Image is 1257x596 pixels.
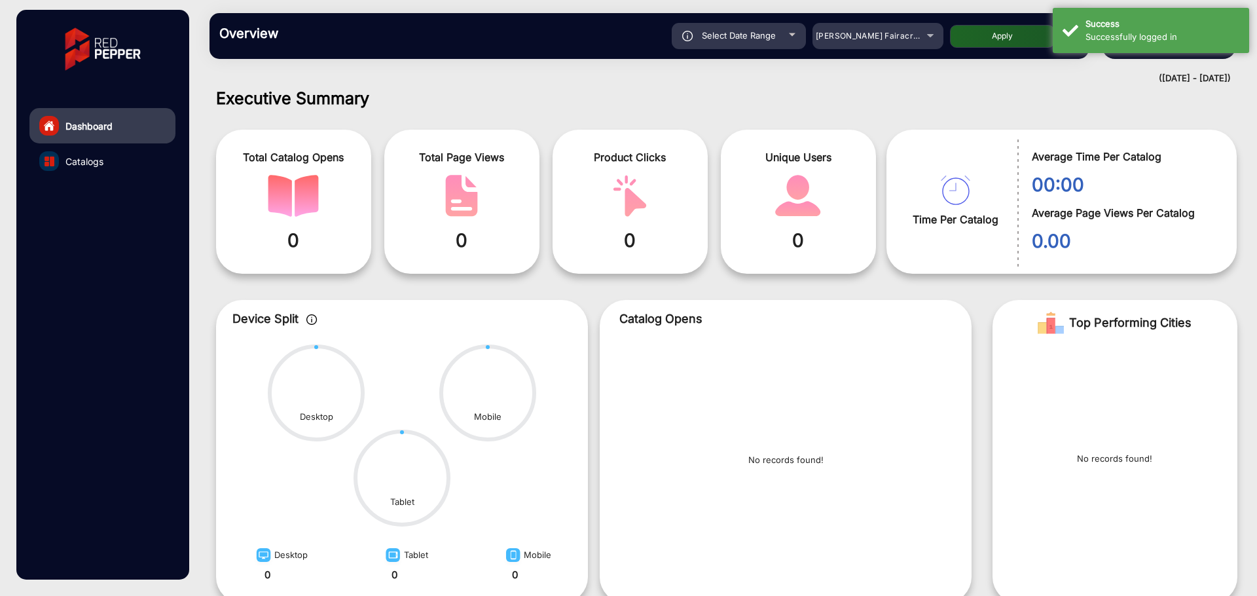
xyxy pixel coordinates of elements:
a: Catalogs [29,143,175,179]
span: Product Clicks [562,149,698,165]
img: image [382,547,404,568]
img: catalog [604,175,655,217]
img: vmg-logo [56,16,150,82]
div: Mobile [502,544,551,568]
img: home [43,120,55,132]
img: catalog [268,175,319,217]
img: Rank image [1038,310,1064,336]
strong: 0 [512,568,518,581]
h1: Executive Summary [216,88,1237,108]
img: catalog [773,175,824,217]
span: [PERSON_NAME] Fairacre Farms [816,31,945,41]
span: Unique Users [731,149,866,165]
h3: Overview [219,26,403,41]
span: Dashboard [65,119,113,133]
div: Desktop [300,411,333,424]
p: Catalog Opens [619,310,952,327]
div: Tablet [390,496,414,509]
span: 0 [394,227,530,254]
img: catalog [436,175,487,217]
span: Total Page Views [394,149,530,165]
img: icon [306,314,318,325]
div: ([DATE] - [DATE]) [196,72,1231,85]
strong: 0 [264,568,270,581]
span: 0 [226,227,361,254]
div: Successfully logged in [1085,31,1239,44]
span: Average Time Per Catalog [1032,149,1217,164]
p: No records found! [1077,453,1152,466]
span: Top Performing Cities [1069,310,1192,336]
span: Select Date Range [702,30,776,41]
p: No records found! [748,454,824,467]
span: Device Split [232,312,299,326]
img: catalog [941,176,970,205]
div: Mobile [474,411,501,424]
img: image [253,547,274,568]
div: Desktop [253,544,308,568]
div: Success [1085,18,1239,31]
span: Catalogs [65,155,103,168]
div: Tablet [382,544,428,568]
a: Dashboard [29,108,175,143]
img: catalog [45,157,54,166]
strong: 0 [392,568,397,581]
img: icon [682,31,693,41]
span: Total Catalog Opens [226,149,361,165]
button: Apply [950,25,1055,48]
span: 0 [731,227,866,254]
span: 0 [562,227,698,254]
span: Average Page Views Per Catalog [1032,205,1217,221]
img: image [502,547,524,568]
span: 00:00 [1032,171,1217,198]
span: 0.00 [1032,227,1217,255]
